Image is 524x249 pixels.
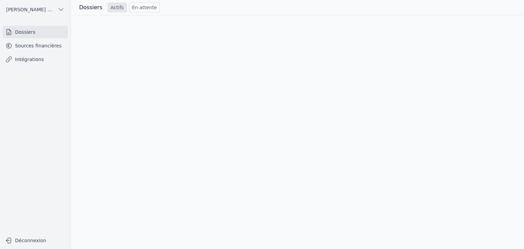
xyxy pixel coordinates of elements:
[3,4,68,15] button: [PERSON_NAME] ET PARTNERS SRL
[3,40,68,52] a: Sources financières
[3,53,68,65] a: Intégrations
[6,6,55,13] span: [PERSON_NAME] ET PARTNERS SRL
[3,26,68,38] a: Dossiers
[3,235,68,246] button: Déconnexion
[129,3,160,12] a: En attente
[79,3,102,12] h3: Dossiers
[108,3,127,12] a: Actifs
